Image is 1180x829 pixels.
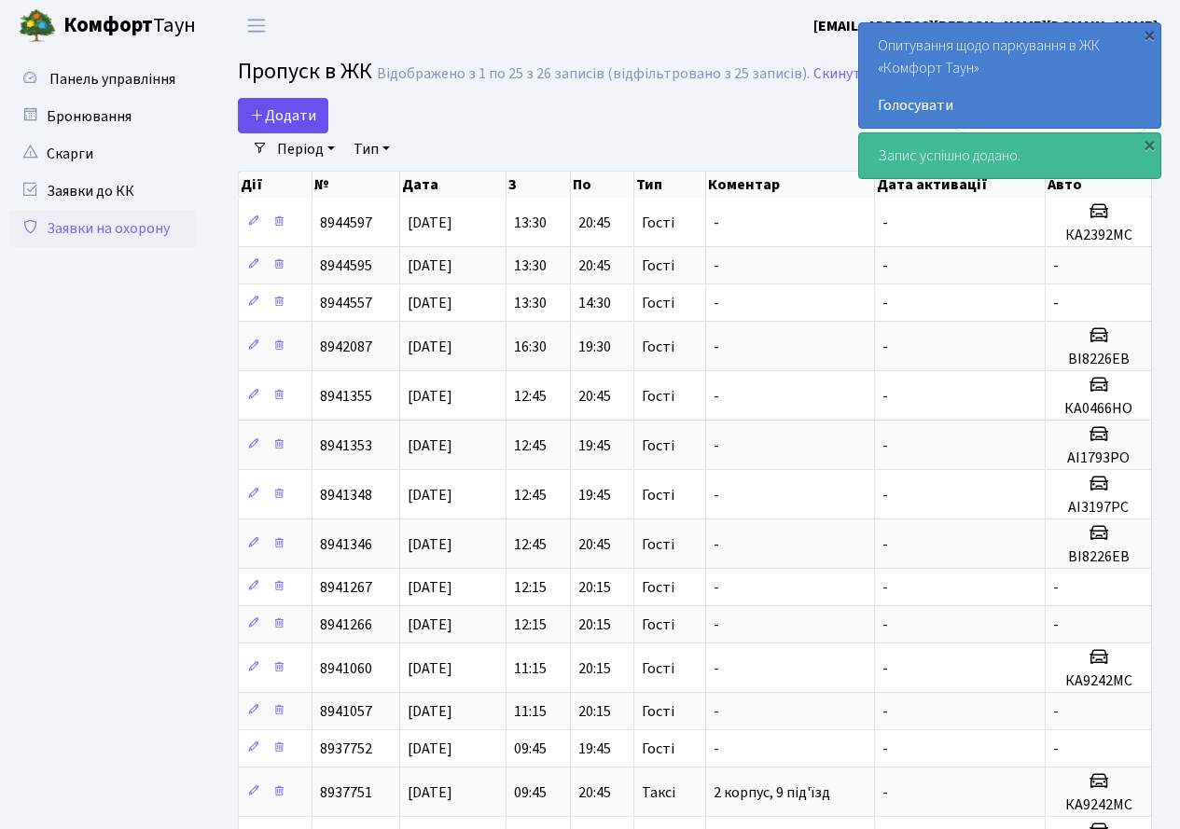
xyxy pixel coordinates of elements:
span: [DATE] [408,213,452,233]
span: 8941266 [320,615,372,635]
span: 13:30 [514,213,547,233]
span: - [714,485,719,505]
span: 19:45 [578,739,611,759]
span: [DATE] [408,701,452,722]
img: logo.png [19,7,56,45]
span: - [882,386,888,407]
span: [DATE] [408,337,452,357]
span: - [882,658,888,679]
span: [DATE] [408,615,452,635]
span: Гості [642,741,674,756]
span: [DATE] [408,386,452,407]
span: - [882,577,888,598]
h5: КА9242МС [1053,796,1144,814]
span: 09:45 [514,782,547,803]
a: Скарги [9,135,196,173]
span: Гості [642,258,674,273]
span: - [714,534,719,555]
th: З [507,172,570,198]
a: Скинути [813,65,869,83]
th: № [312,172,400,198]
span: - [714,213,719,233]
span: [DATE] [408,435,452,456]
span: - [882,701,888,722]
span: 20:15 [578,577,611,598]
span: 14:30 [578,293,611,313]
th: Тип [634,172,706,198]
span: - [714,615,719,635]
span: 8941348 [320,485,372,505]
span: 8941057 [320,701,372,722]
span: Гості [642,537,674,552]
span: Гості [642,438,674,453]
b: [EMAIL_ADDRESS][PERSON_NAME][DOMAIN_NAME] [813,16,1158,36]
span: Гості [642,488,674,503]
span: - [714,577,719,598]
span: Гості [642,661,674,676]
span: [DATE] [408,485,452,505]
span: - [882,293,888,313]
span: - [714,293,719,313]
span: 20:45 [578,256,611,276]
span: 19:45 [578,485,611,505]
a: Період [270,133,342,165]
span: 12:15 [514,615,547,635]
span: Гості [642,296,674,311]
span: 20:45 [578,213,611,233]
span: [DATE] [408,739,452,759]
span: - [714,435,719,456]
span: 20:15 [578,701,611,722]
div: × [1140,25,1159,44]
span: 19:45 [578,435,611,456]
span: 8944595 [320,256,372,276]
span: - [714,256,719,276]
span: 8944557 [320,293,372,313]
h5: ВІ8226ЕВ [1053,548,1144,566]
h5: АІ3197РС [1053,499,1144,517]
span: Гості [642,215,674,230]
a: Голосувати [878,94,1142,117]
span: - [882,435,888,456]
span: - [882,337,888,357]
span: - [714,739,719,759]
div: Опитування щодо паркування в ЖК «Комфорт Таун» [859,23,1160,128]
span: 13:30 [514,293,547,313]
span: Гості [642,580,674,595]
span: 8941355 [320,386,372,407]
span: [DATE] [408,577,452,598]
span: 8937752 [320,739,372,759]
a: Панель управління [9,61,196,98]
span: 12:15 [514,577,547,598]
th: Дата активації [875,172,1046,198]
span: - [882,739,888,759]
a: Заявки до КК [9,173,196,210]
a: Заявки на охорону [9,210,196,247]
span: [DATE] [408,782,452,803]
div: × [1140,135,1159,154]
span: 19:30 [578,337,611,357]
span: 20:15 [578,615,611,635]
span: - [882,615,888,635]
span: - [1053,615,1059,635]
span: - [882,256,888,276]
span: [DATE] [408,658,452,679]
th: Коментар [706,172,875,198]
span: 12:45 [514,485,547,505]
span: - [1053,739,1059,759]
span: 11:15 [514,701,547,722]
b: Комфорт [63,10,153,40]
span: Гості [642,339,674,354]
span: - [1053,577,1059,598]
th: По [571,172,634,198]
span: Пропуск в ЖК [238,55,372,88]
th: Дата [400,172,507,198]
h5: КА9242МС [1053,672,1144,690]
span: Гості [642,389,674,404]
h5: АІ1793РО [1053,449,1144,467]
span: - [882,534,888,555]
span: 16:30 [514,337,547,357]
span: - [1053,293,1059,313]
span: 8942087 [320,337,372,357]
th: Авто [1046,172,1152,198]
span: 09:45 [514,739,547,759]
